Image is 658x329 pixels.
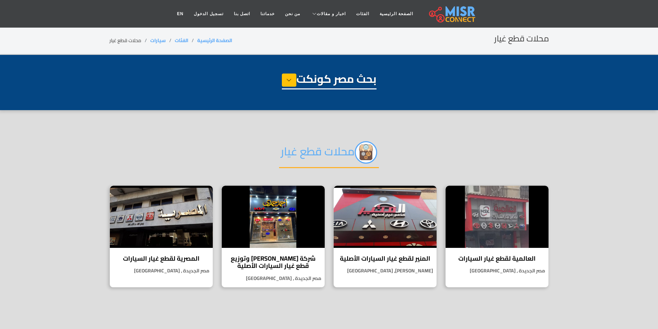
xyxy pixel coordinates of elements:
img: العالمية لقطع غيار السيارات [446,186,549,248]
a: سيارات [150,36,166,45]
a: EN [172,7,189,20]
a: تسجيل الدخول [189,7,228,20]
a: الصفحة الرئيسية [374,7,418,20]
p: مصر الجديدة , [GEOGRAPHIC_DATA] [222,275,325,282]
h2: محلات قطع غيار [494,34,549,44]
a: من نحن [280,7,305,20]
a: الصفحة الرئيسية [197,36,232,45]
h2: محلات قطع غيار [279,141,379,168]
a: العالمية لقطع غيار السيارات العالمية لقطع غيار السيارات مصر الجديدة , [GEOGRAPHIC_DATA] [441,185,553,288]
a: المنير لقطع غيار السيارات الأصلية المنير لقطع غيار السيارات الأصلية [PERSON_NAME], [GEOGRAPHIC_DATA] [329,185,441,288]
a: شركة أحمد حمدي لاستيراد وتوزيع قطع غيار السيارات الأصلية شركة [PERSON_NAME] وتوزيع قطع غيار السيا... [217,185,329,288]
h1: بحث مصر كونكت [282,72,376,89]
li: محلات قطع غيار [109,37,150,44]
p: مصر الجديدة , [GEOGRAPHIC_DATA] [446,267,549,274]
h4: شركة [PERSON_NAME] وتوزيع قطع غيار السيارات الأصلية [227,255,320,270]
a: خدماتنا [255,7,280,20]
a: الفئات [175,36,188,45]
a: اخبار و مقالات [305,7,351,20]
h4: العالمية لقطع غيار السيارات [451,255,543,262]
span: اخبار و مقالات [317,11,346,17]
p: [PERSON_NAME], [GEOGRAPHIC_DATA] [334,267,437,274]
p: مصر الجديدة , [GEOGRAPHIC_DATA] [110,267,213,274]
h4: المنير لقطع غيار السيارات الأصلية [339,255,431,262]
img: main.misr_connect [429,5,475,22]
img: شركة أحمد حمدي لاستيراد وتوزيع قطع غيار السيارات الأصلية [222,186,325,248]
img: المصرية لقطع غيار السيارات [110,186,213,248]
img: DioDv1bSgH4l478P0vwz.png [355,141,377,164]
h4: المصرية لقطع غيار السيارات [115,255,208,262]
a: اتصل بنا [229,7,255,20]
a: المصرية لقطع غيار السيارات المصرية لقطع غيار السيارات مصر الجديدة , [GEOGRAPHIC_DATA] [105,185,217,288]
img: المنير لقطع غيار السيارات الأصلية [334,186,437,248]
a: الفئات [351,7,374,20]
